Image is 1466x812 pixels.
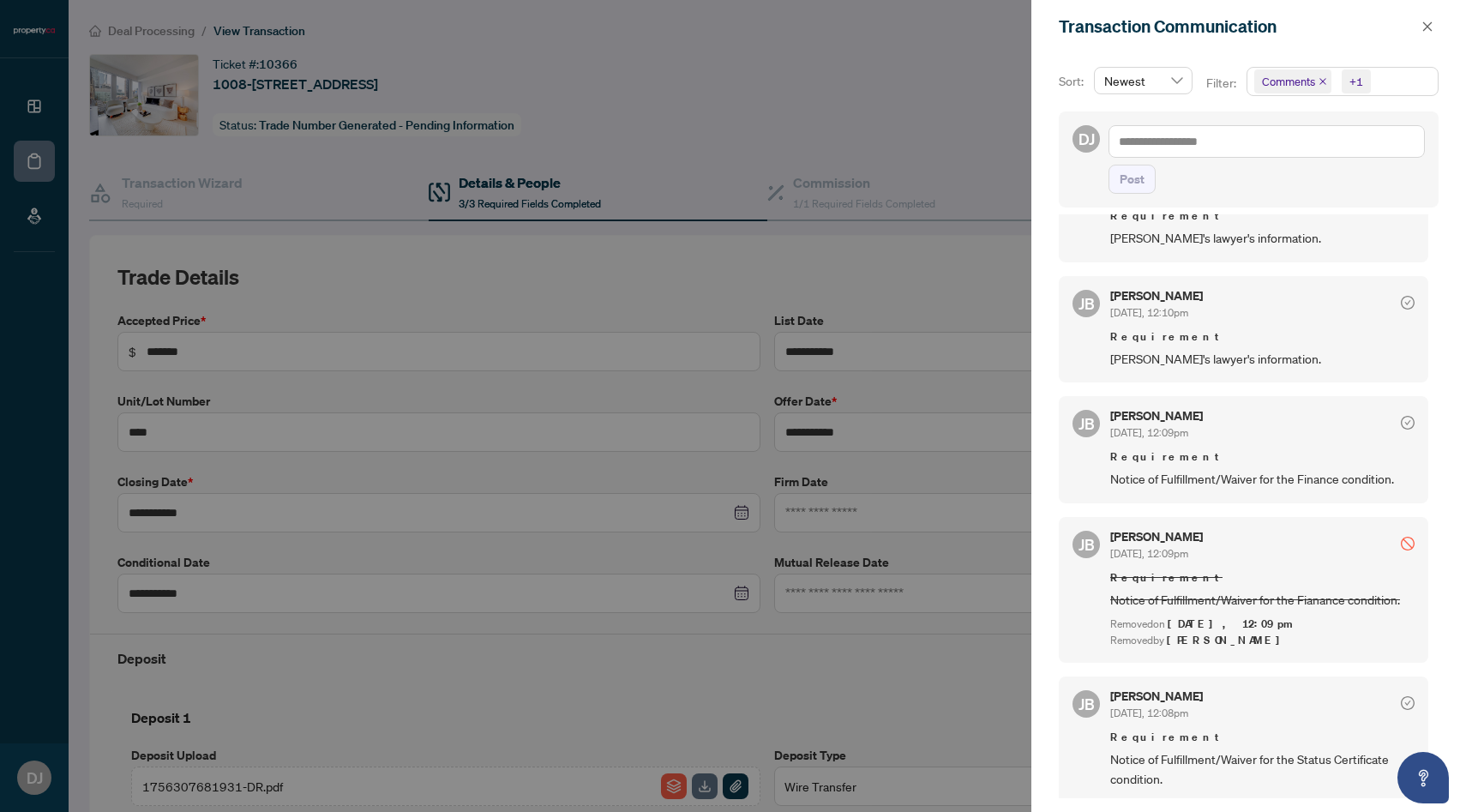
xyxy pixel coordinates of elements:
[1059,14,1416,39] div: Transaction Communication
[1167,633,1289,647] span: [PERSON_NAME]
[1104,68,1182,93] span: Newest
[1262,73,1315,90] span: Comments
[1078,292,1095,316] span: JB
[1401,537,1415,550] span: stop
[1401,416,1415,430] span: check-circle
[1110,208,1415,225] span: Requirement
[1109,165,1156,194] button: Post
[1110,290,1203,302] h5: [PERSON_NAME]
[1110,328,1415,346] span: Requirement
[1110,228,1415,248] span: [PERSON_NAME]'s lawyer's information.
[1110,349,1415,369] span: [PERSON_NAME]'s lawyer's information.
[1168,617,1295,631] span: [DATE], 12:09pm
[1110,306,1188,319] span: [DATE], 12:10pm
[1110,426,1188,439] span: [DATE], 12:09pm
[1110,531,1203,543] h5: [PERSON_NAME]
[1059,72,1087,91] p: Sort:
[1110,547,1188,560] span: [DATE], 12:09pm
[1110,690,1203,702] h5: [PERSON_NAME]
[1397,752,1449,803] button: Open asap
[1110,707,1188,719] span: [DATE], 12:08pm
[1349,73,1363,90] div: +1
[1078,412,1095,436] span: JB
[1110,448,1415,466] span: Requirement
[1110,633,1415,649] div: Removed by
[1110,410,1203,422] h5: [PERSON_NAME]
[1254,69,1331,93] span: Comments
[1319,77,1327,86] span: close
[1401,696,1415,710] span: check-circle
[1110,569,1415,586] span: Requirement
[1206,74,1239,93] p: Filter:
[1110,617,1415,633] div: Removed on
[1110,590,1415,610] span: Notice of Fulfillment/Waiver for the Fianance condition.
[1078,692,1095,716] span: JB
[1421,21,1433,33] span: close
[1110,729,1415,746] span: Requirement
[1078,127,1095,151] span: DJ
[1110,469,1415,489] span: Notice of Fulfillment/Waiver for the Finance condition.
[1401,296,1415,310] span: check-circle
[1078,532,1095,556] span: JB
[1110,749,1415,790] span: Notice of Fulfillment/Waiver for the Status Certificate condition.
